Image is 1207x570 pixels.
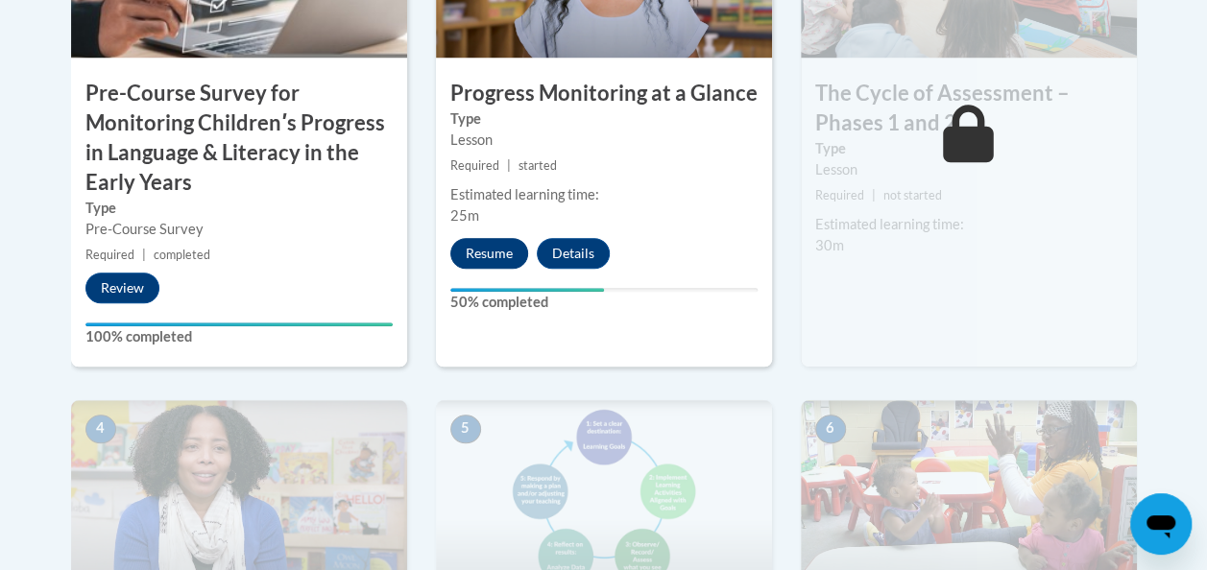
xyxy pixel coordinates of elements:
h3: The Cycle of Assessment – Phases 1 and 2 [801,79,1137,138]
button: Resume [450,238,528,269]
label: Type [815,138,1123,159]
div: Your progress [450,288,604,292]
span: Required [815,188,864,202]
label: Type [450,108,758,130]
span: 5 [450,415,481,443]
span: 6 [815,415,846,443]
iframe: Button to launch messaging window [1130,493,1192,555]
span: | [142,248,146,262]
span: Required [85,248,134,262]
div: Pre-Course Survey [85,219,393,240]
span: Required [450,158,499,173]
div: Estimated learning time: [815,214,1123,235]
div: Lesson [815,159,1123,180]
div: Your progress [85,322,393,326]
span: completed [154,248,210,262]
span: 25m [450,207,479,224]
button: Details [537,238,610,269]
div: Estimated learning time: [450,184,758,205]
span: not started [883,188,942,202]
span: started [519,158,557,173]
span: | [872,188,876,202]
button: Review [85,273,159,303]
span: 30m [815,237,844,253]
h3: Pre-Course Survey for Monitoring Childrenʹs Progress in Language & Literacy in the Early Years [71,79,407,197]
div: Lesson [450,130,758,151]
label: 50% completed [450,292,758,313]
span: 4 [85,415,116,443]
h3: Progress Monitoring at a Glance [436,79,772,108]
label: Type [85,198,393,219]
label: 100% completed [85,326,393,347]
span: | [507,158,511,173]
